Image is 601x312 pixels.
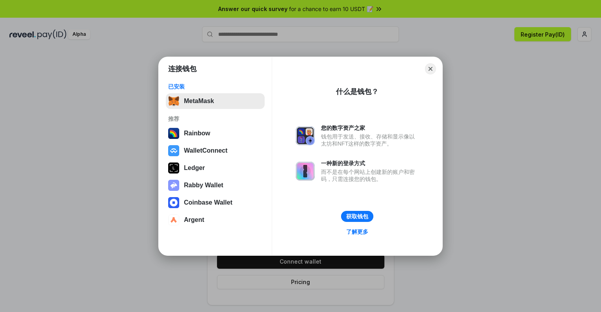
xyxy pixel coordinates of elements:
button: Close [425,63,436,74]
div: 一种新的登录方式 [321,160,419,167]
button: Ledger [166,160,265,176]
div: 已安装 [168,83,262,90]
div: Coinbase Wallet [184,199,232,206]
button: WalletConnect [166,143,265,159]
div: Rainbow [184,130,210,137]
img: svg+xml,%3Csvg%20xmlns%3D%22http%3A%2F%2Fwww.w3.org%2F2000%2Fsvg%22%20fill%3D%22none%22%20viewBox... [296,126,315,145]
div: 获取钱包 [346,213,368,220]
img: svg+xml,%3Csvg%20fill%3D%22none%22%20height%3D%2233%22%20viewBox%3D%220%200%2035%2033%22%20width%... [168,96,179,107]
img: svg+xml,%3Csvg%20xmlns%3D%22http%3A%2F%2Fwww.w3.org%2F2000%2Fsvg%22%20width%3D%2228%22%20height%3... [168,162,179,174]
img: svg+xml,%3Csvg%20width%3D%2228%22%20height%3D%2228%22%20viewBox%3D%220%200%2028%2028%22%20fill%3D... [168,145,179,156]
button: Argent [166,212,265,228]
img: svg+xml,%3Csvg%20width%3D%2228%22%20height%3D%2228%22%20viewBox%3D%220%200%2028%2028%22%20fill%3D... [168,197,179,208]
button: 获取钱包 [341,211,373,222]
div: Ledger [184,164,205,172]
div: 推荐 [168,115,262,122]
img: svg+xml,%3Csvg%20width%3D%2228%22%20height%3D%2228%22%20viewBox%3D%220%200%2028%2028%22%20fill%3D... [168,214,179,225]
img: svg+xml,%3Csvg%20width%3D%22120%22%20height%3D%22120%22%20viewBox%3D%220%200%20120%20120%22%20fil... [168,128,179,139]
button: Rabby Wallet [166,177,265,193]
div: 而不是在每个网站上创建新的账户和密码，只需连接您的钱包。 [321,168,419,183]
div: 钱包用于发送、接收、存储和显示像以太坊和NFT这样的数字资产。 [321,133,419,147]
button: Rainbow [166,126,265,141]
a: 了解更多 [341,227,373,237]
img: svg+xml,%3Csvg%20xmlns%3D%22http%3A%2F%2Fwww.w3.org%2F2000%2Fsvg%22%20fill%3D%22none%22%20viewBox... [168,180,179,191]
div: MetaMask [184,98,214,105]
h1: 连接钱包 [168,64,197,74]
div: 什么是钱包？ [336,87,378,96]
div: 您的数字资产之家 [321,124,419,131]
div: 了解更多 [346,228,368,235]
img: svg+xml,%3Csvg%20xmlns%3D%22http%3A%2F%2Fwww.w3.org%2F2000%2Fsvg%22%20fill%3D%22none%22%20viewBox... [296,162,315,181]
div: Rabby Wallet [184,182,223,189]
div: Argent [184,216,204,223]
button: Coinbase Wallet [166,195,265,210]
div: WalletConnect [184,147,228,154]
button: MetaMask [166,93,265,109]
